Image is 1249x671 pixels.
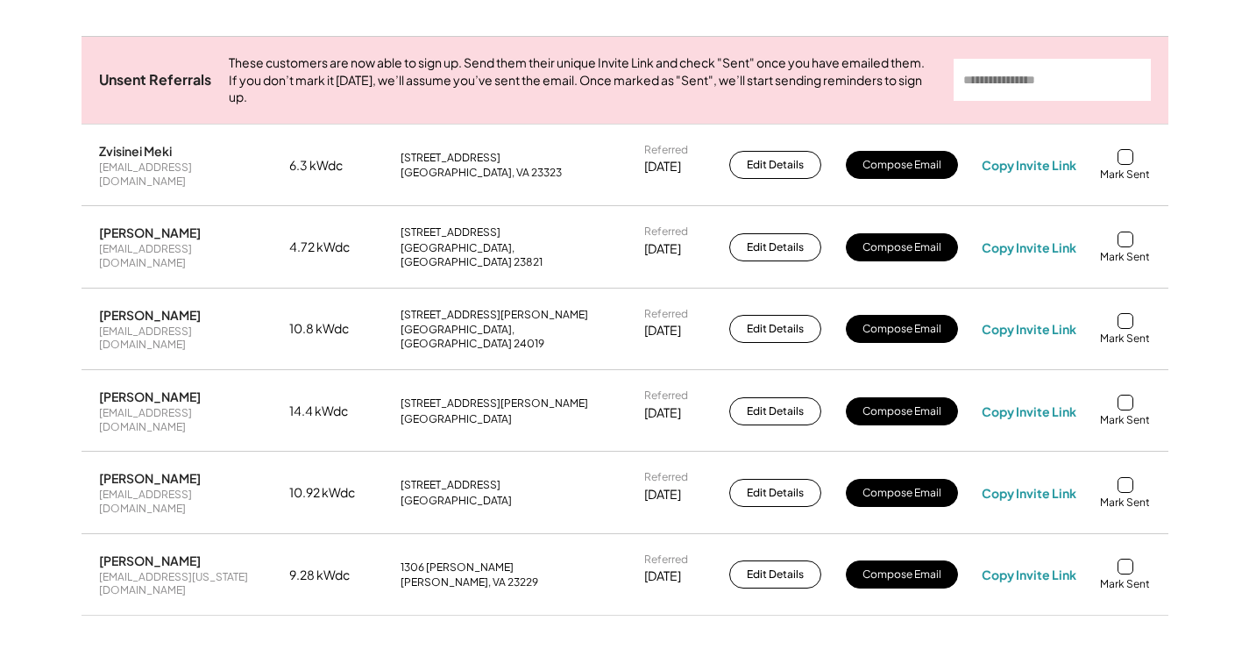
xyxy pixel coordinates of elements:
div: [PERSON_NAME] [99,225,201,240]
button: Compose Email [846,560,958,589]
div: Referred [644,225,688,239]
div: [STREET_ADDRESS][PERSON_NAME] [401,308,588,322]
div: 1306 [PERSON_NAME] [401,560,514,575]
div: [PERSON_NAME] [99,389,201,404]
div: 4.72 kWdc [289,239,377,256]
div: Copy Invite Link [982,403,1076,419]
button: Edit Details [729,397,821,425]
div: [STREET_ADDRESS] [401,478,500,492]
div: 10.92 kWdc [289,484,377,502]
div: [STREET_ADDRESS][PERSON_NAME] [401,396,588,410]
div: [EMAIL_ADDRESS][DOMAIN_NAME] [99,161,266,188]
div: [PERSON_NAME] [99,307,201,323]
div: [DATE] [644,486,681,503]
div: 14.4 kWdc [289,403,377,420]
div: [EMAIL_ADDRESS][DOMAIN_NAME] [99,406,266,433]
div: Copy Invite Link [982,567,1076,582]
div: [GEOGRAPHIC_DATA] [401,494,512,508]
div: [STREET_ADDRESS] [401,225,500,239]
div: Copy Invite Link [982,157,1076,173]
button: Compose Email [846,315,958,343]
button: Edit Details [729,233,821,261]
div: [DATE] [644,240,681,258]
div: [GEOGRAPHIC_DATA], [GEOGRAPHIC_DATA] 24019 [401,323,620,350]
button: Compose Email [846,151,958,179]
button: Compose Email [846,479,958,507]
div: [EMAIL_ADDRESS][DOMAIN_NAME] [99,488,266,515]
div: [GEOGRAPHIC_DATA] [401,412,512,426]
div: Copy Invite Link [982,485,1076,501]
div: Mark Sent [1100,332,1150,346]
div: Unsent Referrals [99,71,211,89]
div: Zvisinei Meki [99,143,172,159]
div: Mark Sent [1100,168,1150,182]
div: Mark Sent [1100,496,1150,510]
div: Copy Invite Link [982,239,1076,255]
div: Mark Sent [1100,577,1150,591]
div: Referred [644,470,688,484]
div: Copy Invite Link [982,321,1076,337]
div: [EMAIL_ADDRESS][DOMAIN_NAME] [99,242,266,269]
div: Referred [644,553,688,567]
div: [GEOGRAPHIC_DATA], VA 23323 [401,166,562,180]
div: 10.8 kWdc [289,320,377,338]
div: [PERSON_NAME] [99,470,201,486]
button: Compose Email [846,397,958,425]
button: Edit Details [729,151,821,179]
div: [DATE] [644,567,681,585]
button: Compose Email [846,233,958,261]
div: [STREET_ADDRESS] [401,151,500,165]
div: [EMAIL_ADDRESS][DOMAIN_NAME] [99,325,266,352]
div: [DATE] [644,404,681,422]
div: Referred [644,143,688,157]
div: Mark Sent [1100,250,1150,264]
div: [PERSON_NAME], VA 23229 [401,575,538,589]
div: 6.3 kWdc [289,157,377,175]
div: 9.28 kWdc [289,567,377,584]
button: Edit Details [729,315,821,343]
div: Referred [644,389,688,403]
div: [DATE] [644,322,681,339]
div: [EMAIL_ADDRESS][US_STATE][DOMAIN_NAME] [99,570,266,597]
div: [PERSON_NAME] [99,553,201,568]
div: Referred [644,307,688,321]
div: These customers are now able to sign up. Send them their unique Invite Link and check "Sent" once... [229,54,936,106]
div: Mark Sent [1100,413,1150,427]
div: [DATE] [644,158,681,175]
button: Edit Details [729,479,821,507]
div: [GEOGRAPHIC_DATA], [GEOGRAPHIC_DATA] 23821 [401,241,620,268]
button: Edit Details [729,560,821,589]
